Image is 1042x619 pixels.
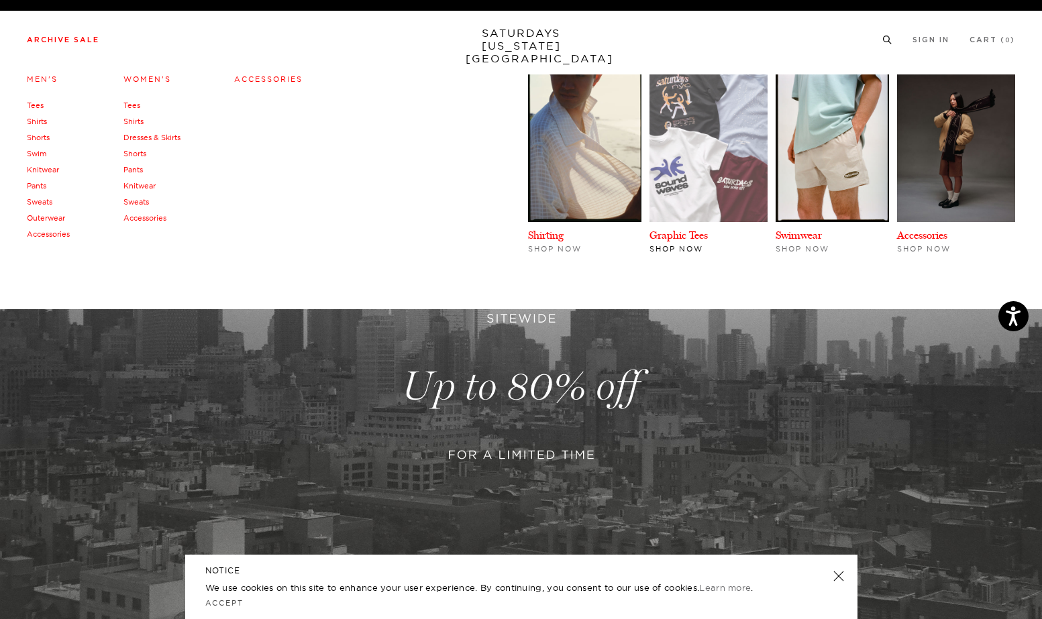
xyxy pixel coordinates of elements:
a: Outerwear [27,213,65,223]
a: Accessories [123,213,166,223]
a: Sweats [123,197,149,207]
a: Pants [123,165,143,174]
a: Sign In [913,36,949,44]
a: Knitwear [123,181,156,190]
a: Shorts [27,133,50,142]
a: Shirting [528,229,564,241]
a: Tees [27,101,44,110]
a: Learn more [699,582,751,593]
p: We use cookies on this site to enhance your user experience. By continuing, you consent to our us... [205,581,790,594]
a: Cart (0) [970,36,1015,44]
a: Tees [123,101,140,110]
a: Shirts [27,117,47,126]
a: Accept [205,598,244,608]
a: SATURDAYS[US_STATE][GEOGRAPHIC_DATA] [466,27,576,65]
a: Accessories [234,74,303,84]
a: Swim [27,149,46,158]
a: Sweats [27,197,52,207]
a: Archive Sale [27,36,99,44]
a: Men's [27,74,58,84]
a: Accessories [897,229,947,241]
a: Knitwear [27,165,59,174]
a: Shirts [123,117,144,126]
a: Accessories [27,229,70,239]
a: Pants [27,181,46,190]
small: 0 [1005,38,1010,44]
a: Swimwear [776,229,822,241]
a: Graphic Tees [649,229,708,241]
a: Shorts [123,149,146,158]
a: Women's [123,74,171,84]
h5: NOTICE [205,565,837,577]
a: Dresses & Skirts [123,133,180,142]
